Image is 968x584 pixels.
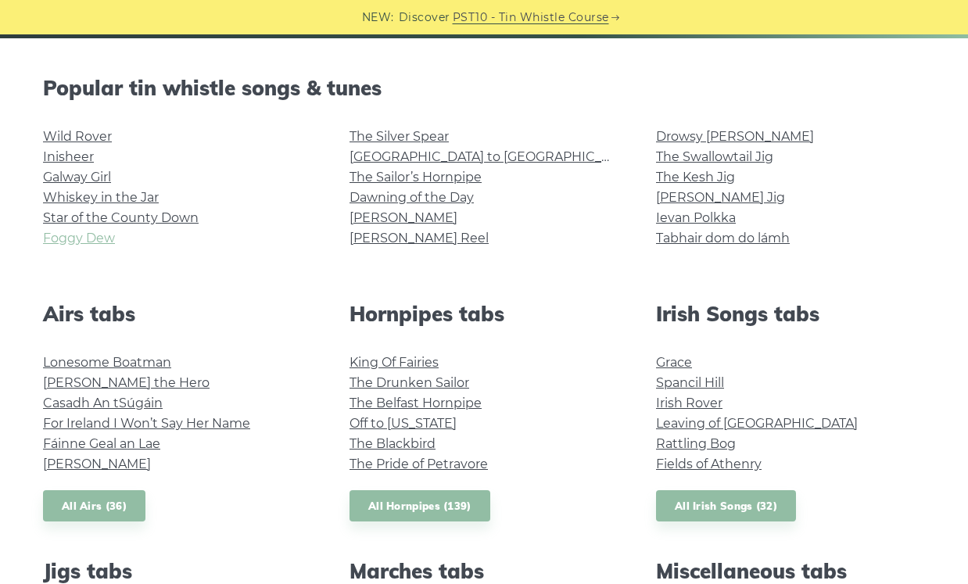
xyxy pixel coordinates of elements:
[656,375,724,390] a: Spancil Hill
[656,302,925,326] h2: Irish Songs tabs
[43,302,312,326] h2: Airs tabs
[399,9,450,27] span: Discover
[43,559,312,583] h2: Jigs tabs
[350,190,474,205] a: Dawning of the Day
[43,190,159,205] a: Whiskey in the Jar
[350,375,469,390] a: The Drunken Sailor
[656,396,722,410] a: Irish Rover
[350,416,457,431] a: Off to [US_STATE]
[43,355,171,370] a: Lonesome Boatman
[656,170,735,185] a: The Kesh Jig
[43,396,163,410] a: Casadh An tSúgáin
[43,76,925,100] h2: Popular tin whistle songs & tunes
[43,149,94,164] a: Inisheer
[43,231,115,245] a: Foggy Dew
[43,129,112,144] a: Wild Rover
[350,302,618,326] h2: Hornpipes tabs
[350,231,489,245] a: [PERSON_NAME] Reel
[362,9,394,27] span: NEW:
[656,190,785,205] a: [PERSON_NAME] Jig
[43,457,151,471] a: [PERSON_NAME]
[43,170,111,185] a: Galway Girl
[350,436,436,451] a: The Blackbird
[350,559,618,583] h2: Marches tabs
[43,375,210,390] a: [PERSON_NAME] the Hero
[43,436,160,451] a: Fáinne Geal an Lae
[350,490,490,522] a: All Hornpipes (139)
[656,457,762,471] a: Fields of Athenry
[350,149,638,164] a: [GEOGRAPHIC_DATA] to [GEOGRAPHIC_DATA]
[656,490,796,522] a: All Irish Songs (32)
[43,210,199,225] a: Star of the County Down
[656,416,858,431] a: Leaving of [GEOGRAPHIC_DATA]
[656,436,736,451] a: Rattling Bog
[350,355,439,370] a: King Of Fairies
[453,9,609,27] a: PST10 - Tin Whistle Course
[656,210,736,225] a: Ievan Polkka
[43,416,250,431] a: For Ireland I Won’t Say Her Name
[350,457,488,471] a: The Pride of Petravore
[350,129,449,144] a: The Silver Spear
[350,396,482,410] a: The Belfast Hornpipe
[656,231,790,245] a: Tabhair dom do lámh
[350,170,482,185] a: The Sailor’s Hornpipe
[350,210,457,225] a: [PERSON_NAME]
[656,149,773,164] a: The Swallowtail Jig
[656,355,692,370] a: Grace
[656,129,814,144] a: Drowsy [PERSON_NAME]
[43,490,145,522] a: All Airs (36)
[656,559,925,583] h2: Miscellaneous tabs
